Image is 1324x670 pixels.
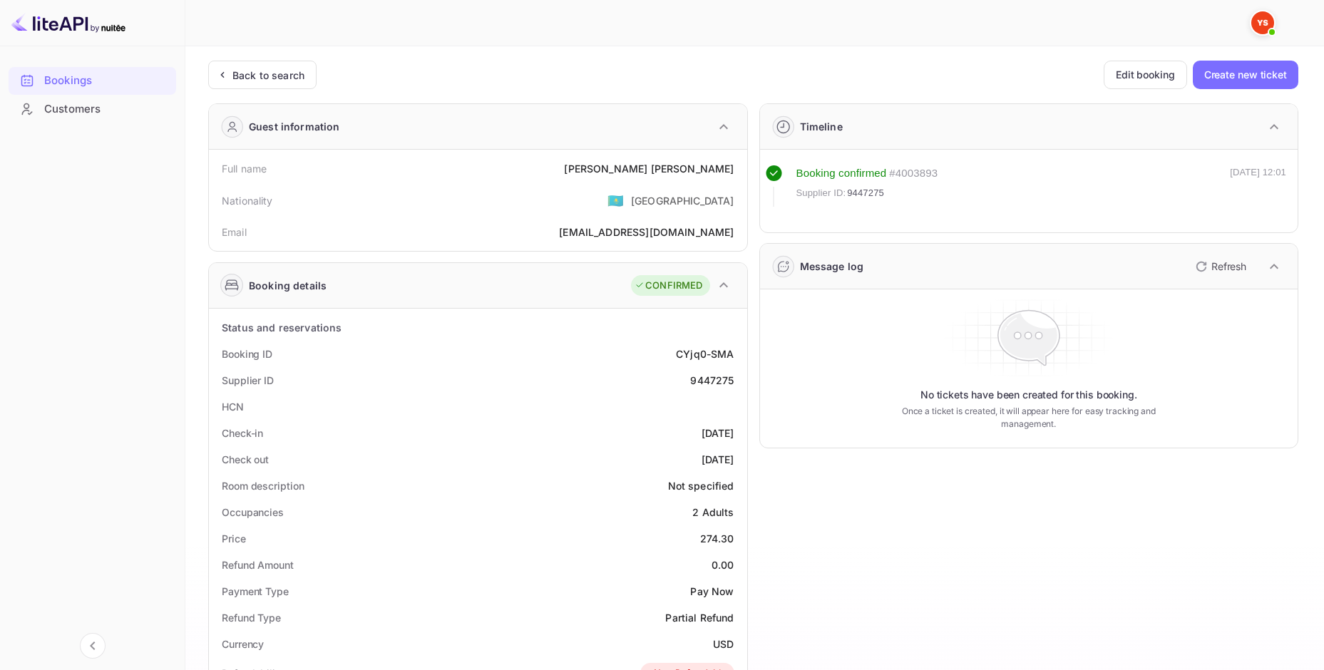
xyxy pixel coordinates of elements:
button: Refresh [1187,255,1252,278]
div: CYjq0-SMA [676,346,734,361]
div: 0.00 [712,557,734,572]
div: Status and reservations [222,320,342,335]
button: Create new ticket [1193,61,1298,89]
div: [DATE] [702,452,734,467]
div: Pay Now [690,584,734,599]
div: 274.30 [700,531,734,546]
div: Price [222,531,246,546]
div: Partial Refund [665,610,734,625]
div: Guest information [249,119,340,134]
div: Check-in [222,426,263,440]
div: Check out [222,452,269,467]
div: [DATE] [702,426,734,440]
div: Customers [44,101,169,118]
div: Refund Amount [222,557,294,572]
div: CONFIRMED [635,279,702,293]
span: United States [607,187,624,213]
div: Booking ID [222,346,272,361]
div: Email [222,225,247,239]
div: [EMAIL_ADDRESS][DOMAIN_NAME] [559,225,734,239]
div: Supplier ID [222,373,274,388]
p: No tickets have been created for this booking. [920,388,1137,402]
div: Currency [222,636,264,651]
div: HCN [222,399,244,414]
div: Room description [222,478,304,493]
a: Bookings [9,67,176,93]
div: Message log [800,259,864,274]
div: Booking details [249,278,327,293]
div: Occupancies [222,505,284,520]
img: Yandex Support [1251,11,1274,34]
span: 9447275 [847,186,884,200]
div: Full name [222,161,267,176]
span: Supplier ID: [796,186,846,200]
div: Timeline [800,119,843,134]
button: Edit booking [1104,61,1187,89]
p: Once a ticket is created, it will appear here for easy tracking and management. [884,405,1174,431]
div: Not specified [668,478,734,493]
p: Refresh [1211,259,1246,274]
div: Bookings [44,73,169,89]
img: LiteAPI logo [11,11,125,34]
div: Refund Type [222,610,281,625]
a: Customers [9,96,176,122]
div: Booking confirmed [796,165,887,182]
div: [PERSON_NAME] [PERSON_NAME] [564,161,734,176]
div: # 4003893 [889,165,938,182]
div: 2 Adults [692,505,734,520]
div: [GEOGRAPHIC_DATA] [631,193,734,208]
div: USD [713,636,734,651]
div: 9447275 [690,373,734,388]
div: Nationality [222,193,273,208]
div: Back to search [232,68,304,83]
div: [DATE] 12:01 [1230,165,1286,207]
div: Customers [9,96,176,123]
button: Collapse navigation [80,633,106,659]
div: Bookings [9,67,176,95]
div: Payment Type [222,584,289,599]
